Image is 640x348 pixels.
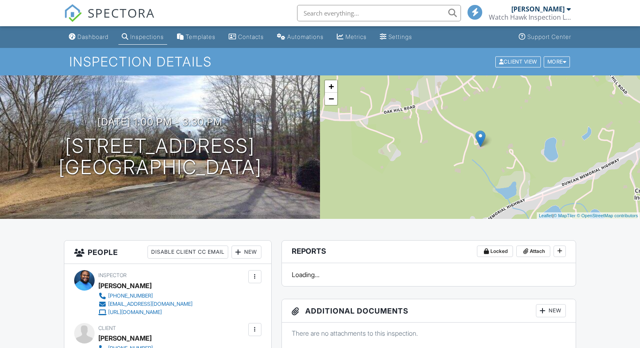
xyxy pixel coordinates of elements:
a: [PHONE_NUMBER] [98,292,193,300]
div: More [544,56,570,67]
img: The Best Home Inspection Software - Spectora [64,4,82,22]
div: Support Center [527,33,571,40]
h1: Inspection Details [69,55,571,69]
div: Templates [186,33,216,40]
span: SPECTORA [88,4,155,21]
a: Zoom in [325,80,337,93]
a: Inspections [118,30,167,45]
a: Zoom out [325,93,337,105]
a: Support Center [515,30,574,45]
div: Disable Client CC Email [148,246,228,259]
p: There are no attachments to this inspection. [292,329,566,338]
a: Client View [495,58,543,64]
span: Client [98,325,116,331]
div: [PERSON_NAME] [98,280,152,292]
div: Settings [388,33,412,40]
a: © MapTiler [554,213,576,218]
a: Dashboard [66,30,112,45]
div: [PERSON_NAME] [511,5,565,13]
div: Watch Hawk Inspection LLC [489,13,571,21]
a: SPECTORA [64,11,155,28]
a: Contacts [225,30,267,45]
a: Templates [174,30,219,45]
div: [URL][DOMAIN_NAME] [108,309,162,316]
div: [EMAIL_ADDRESS][DOMAIN_NAME] [108,301,193,307]
h3: [DATE] 1:00 pm - 3:30 pm [98,116,222,127]
div: Inspections [130,33,164,40]
div: Automations [287,33,324,40]
a: Automations (Basic) [274,30,327,45]
a: © OpenStreetMap contributors [577,213,638,218]
div: Client View [495,56,541,67]
a: [URL][DOMAIN_NAME] [98,308,193,316]
h3: People [64,241,271,264]
a: Settings [377,30,415,45]
span: Inspector [98,272,127,278]
a: Metrics [334,30,370,45]
div: Contacts [238,33,264,40]
div: [PERSON_NAME] [98,332,152,344]
div: New [536,304,566,317]
div: | [537,212,640,219]
h3: Additional Documents [282,299,576,323]
a: Leaflet [539,213,552,218]
div: Dashboard [77,33,109,40]
div: Metrics [345,33,367,40]
a: [EMAIL_ADDRESS][DOMAIN_NAME] [98,300,193,308]
input: Search everything... [297,5,461,21]
h1: [STREET_ADDRESS] [GEOGRAPHIC_DATA] [59,135,262,179]
div: [PHONE_NUMBER] [108,293,153,299]
div: New [231,246,261,259]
